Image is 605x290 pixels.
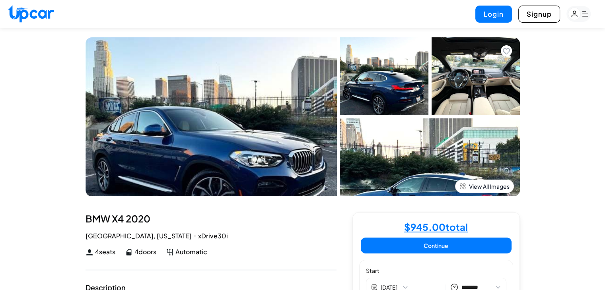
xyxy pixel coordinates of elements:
h4: $ 945.00 total [404,222,468,232]
img: Car Image 2 [432,37,520,115]
span: Automatic [175,247,207,257]
div: BMW X4 2020 [86,212,337,225]
span: View All Images [469,182,510,190]
span: 4 doors [134,247,156,257]
button: View All Images [455,180,514,193]
button: Add to favorites [501,45,512,56]
button: Login [475,6,512,23]
img: Car [86,37,337,196]
span: 4 seats [95,247,115,257]
button: Signup [518,6,560,23]
button: Continue [361,238,512,253]
img: Car Image 3 [340,118,520,196]
div: [GEOGRAPHIC_DATA], [US_STATE] xDrive30i [86,231,337,241]
img: view-all [459,183,466,189]
img: Car Image 1 [340,37,428,115]
img: Upcar Logo [8,5,54,22]
label: Start [366,267,506,275]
